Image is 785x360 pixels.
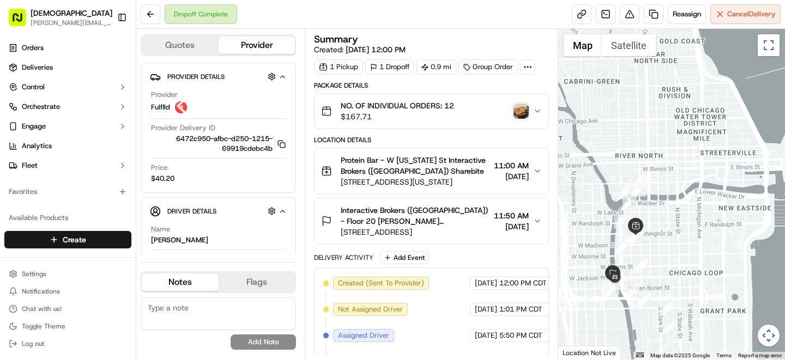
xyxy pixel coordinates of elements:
[561,345,597,359] a: Open this area in Google Maps (opens a new window)
[341,100,454,111] span: NO. OF INDIVIDUAL ORDERS: 12
[365,59,414,75] div: 1 Dropoff
[558,346,621,359] div: Location Not Live
[151,102,170,112] span: Fulflld
[341,155,489,176] span: Protein Bar - W [US_STATE] St Interactive Brokers ([GEOGRAPHIC_DATA]) Sharebite
[22,82,45,92] span: Control
[632,182,647,196] div: 6
[37,115,138,124] div: We're available if you need us!
[668,4,706,24] button: Reassign
[103,158,175,169] span: API Documentation
[605,280,619,295] div: 21
[650,352,710,358] span: Map data ©2025 Google
[346,45,406,54] span: [DATE] 12:00 PM
[4,284,131,299] button: Notifications
[499,304,542,314] span: 1:01 PM CDT
[338,331,389,340] span: Assigned Driver
[63,234,86,245] span: Create
[615,240,629,254] div: 20
[624,227,638,241] div: 17
[151,224,170,234] span: Name
[314,253,373,262] div: Delivery Activity
[341,205,489,227] span: Interactive Brokers ([GEOGRAPHIC_DATA]) - Floor 20 [PERSON_NAME] [PERSON_NAME]
[4,266,131,282] button: Settings
[314,59,363,75] div: 1 Pickup
[605,283,619,297] div: 23
[4,39,131,57] a: Orders
[22,322,65,331] span: Toggle Theme
[151,235,208,245] div: [PERSON_NAME]
[151,174,174,184] span: $40.20
[4,319,131,334] button: Toggle Theme
[22,304,62,313] span: Chat with us!
[338,304,403,314] span: Not Assigned Driver
[634,259,648,273] div: 12
[22,43,44,53] span: Orders
[88,154,179,173] a: 💻API Documentation
[660,302,674,316] div: 15
[630,228,644,242] div: 19
[4,231,131,248] button: Create
[315,148,548,194] button: Protein Bar - W [US_STATE] St Interactive Brokers ([GEOGRAPHIC_DATA]) Sharebite[STREET_ADDRESS][U...
[338,278,424,288] span: Created (Sent To Provider)
[494,221,529,232] span: [DATE]
[564,34,602,56] button: Show street map
[475,331,497,340] span: [DATE]
[315,198,548,244] button: Interactive Brokers ([GEOGRAPHIC_DATA]) - Floor 20 [PERSON_NAME] [PERSON_NAME][STREET_ADDRESS]11:...
[150,68,287,86] button: Provider Details
[108,185,132,193] span: Pylon
[4,336,131,351] button: Log out
[219,273,295,291] button: Flags
[11,159,20,168] div: 📗
[167,72,225,81] span: Provider Details
[475,304,497,314] span: [DATE]
[4,137,131,155] a: Analytics
[758,34,780,56] button: Toggle fullscreen view
[625,283,639,297] div: 16
[151,123,215,133] span: Provider Delivery ID
[11,104,31,124] img: 1736555255976-a54dd68f-1ca7-489b-9aae-adbdc363a1c4
[380,251,428,264] button: Add Event
[22,141,52,151] span: Analytics
[662,320,677,334] div: 14
[4,209,131,227] div: Available Products
[22,339,44,348] span: Log out
[4,183,131,200] div: Favorites
[494,171,529,182] span: [DATE]
[28,70,196,82] input: Got a question? Start typing here...
[710,4,781,24] button: CancelDelivery
[7,154,88,173] a: 📗Knowledge Base
[758,325,780,346] button: Map camera controls
[716,352,732,358] a: Terms (opens in new tab)
[142,36,219,54] button: Quotes
[636,352,644,357] button: Keyboard shortcuts
[623,194,637,208] div: 1
[4,78,131,96] button: Control
[11,11,33,33] img: Nash
[614,215,628,229] div: 9
[315,94,548,129] button: NO. OF INDIVIDUAL ORDERS: 12$167.71photo_proof_of_delivery image
[4,118,131,135] button: Engage
[727,9,776,19] span: Cancel Delivery
[601,278,615,292] div: 22
[22,270,46,278] span: Settings
[738,352,782,358] a: Report a map error
[37,104,179,115] div: Start new chat
[22,161,38,170] span: Fleet
[11,44,198,61] p: Welcome 👋
[637,292,651,307] div: 13
[341,176,489,187] span: [STREET_ADDRESS][US_STATE]
[31,8,112,19] button: [DEMOGRAPHIC_DATA]
[22,121,46,131] span: Engage
[314,34,358,44] h3: Summary
[4,301,131,316] button: Chat with us!
[514,103,529,119] img: photo_proof_of_delivery image
[314,136,548,144] div: Location Details
[561,345,597,359] img: Google
[416,59,456,75] div: 0.9 mi
[4,157,131,174] button: Fleet
[151,134,286,154] button: 6472c950-afbc-d250-1215-69919cdebc4b
[31,19,112,27] button: [PERSON_NAME][EMAIL_ADDRESS][DOMAIN_NAME]
[314,81,548,90] div: Package Details
[602,34,656,56] button: Show satellite imagery
[167,207,216,216] span: Driver Details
